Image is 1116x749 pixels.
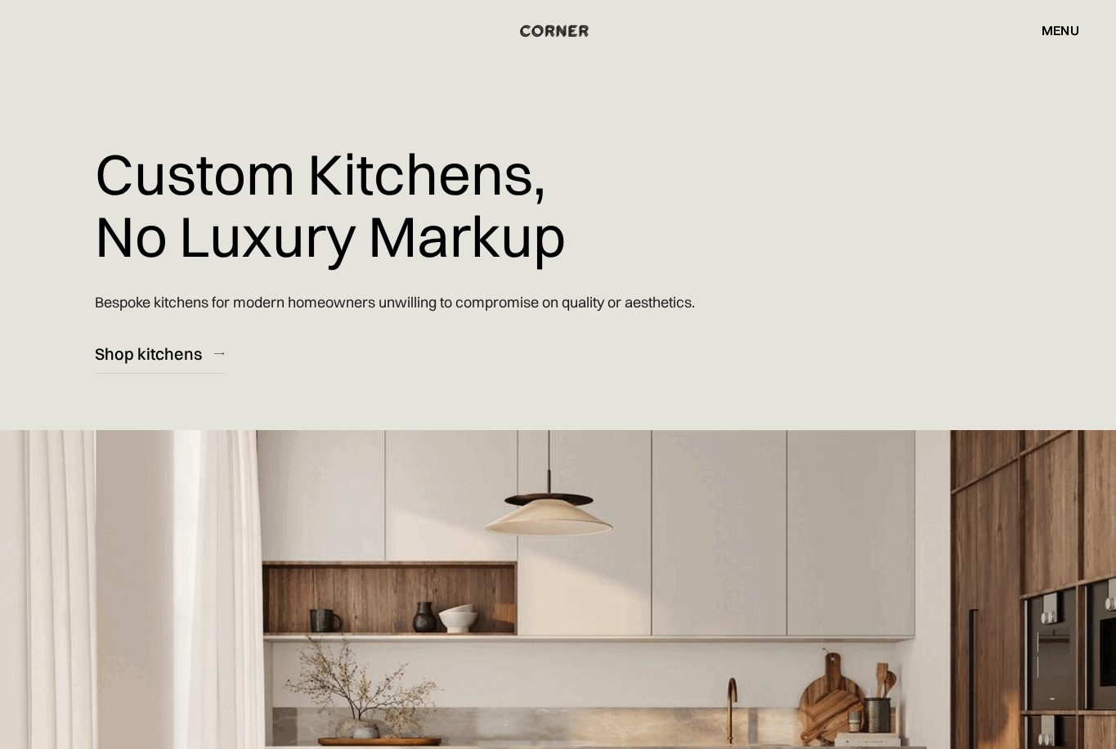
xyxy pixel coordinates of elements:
h1: Custom Kitchens, No Luxury Markup [95,131,566,279]
a: Shop kitchens [95,334,224,374]
div: menu [1042,24,1079,37]
p: Bespoke kitchens for modern homeowners unwilling to compromise on quality or aesthetics. [95,279,695,325]
a: home [502,20,614,41]
div: Shop kitchens [95,343,202,365]
div: menu [1025,16,1079,44]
